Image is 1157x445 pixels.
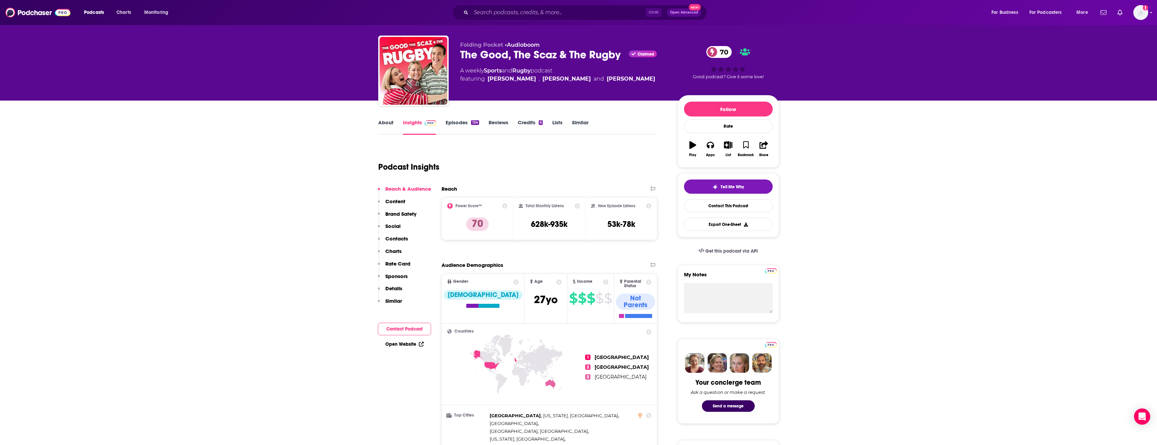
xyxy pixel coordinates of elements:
span: , [490,412,542,420]
span: $ [596,293,603,304]
button: open menu [79,7,113,18]
span: [GEOGRAPHIC_DATA] [595,354,649,360]
span: 70 [713,46,732,58]
span: Charts [116,8,131,17]
span: and [594,75,604,83]
button: Open AdvancedNew [667,8,701,17]
p: Similar [385,298,402,304]
span: [GEOGRAPHIC_DATA], [GEOGRAPHIC_DATA] [490,428,588,434]
button: Share [755,137,772,161]
a: InsightsPodchaser Pro [403,119,436,135]
img: Jules Profile [730,353,749,373]
h2: Reach [442,186,457,192]
a: Pro website [765,341,777,347]
span: $ [578,293,586,304]
button: Similar [378,298,402,310]
span: [GEOGRAPHIC_DATA] [595,364,649,370]
p: Contacts [385,235,408,242]
a: Open Website [385,341,424,347]
span: Age [534,279,543,284]
p: Reach & Audience [385,186,431,192]
a: Show notifications dropdown [1115,7,1125,18]
div: Bookmark [738,153,754,157]
span: Tell Me Why [721,184,744,190]
span: 2 [585,364,591,370]
p: Rate Card [385,260,410,267]
a: Podchaser - Follow, Share and Rate Podcasts [5,6,70,19]
button: Charts [378,248,402,260]
span: , [539,75,540,83]
button: Follow [684,102,773,116]
button: Bookmark [737,137,755,161]
span: 27 yo [534,293,558,306]
div: Rate [684,119,773,133]
input: Search podcasts, credits, & more... [471,7,646,18]
span: $ [604,293,612,304]
span: For Podcasters [1029,8,1062,17]
span: $ [587,293,595,304]
span: , [543,412,619,420]
button: Details [378,285,402,298]
div: [PERSON_NAME] [607,75,655,83]
a: Show notifications dropdown [1098,7,1109,18]
p: Content [385,198,405,205]
a: Pro website [765,267,777,274]
svg: Add a profile image [1143,5,1148,10]
img: Jon Profile [752,353,772,373]
h3: 53k-78k [607,219,635,229]
h1: Podcast Insights [378,162,440,172]
span: Ctrl K [646,8,662,17]
span: Open Advanced [670,11,698,14]
label: My Notes [684,271,773,283]
button: Sponsors [378,273,408,285]
img: Sydney Profile [685,353,705,373]
img: Podchaser Pro [425,120,436,126]
button: Content [378,198,405,211]
button: open menu [140,7,177,18]
button: open menu [1072,7,1096,18]
span: [US_STATE], [GEOGRAPHIC_DATA] [490,436,564,442]
img: User Profile [1133,5,1148,20]
div: Play [689,153,696,157]
span: More [1076,8,1088,17]
div: [PERSON_NAME] [542,75,591,83]
h3: Top Cities [447,413,487,418]
h3: 628k-935k [531,219,567,229]
span: Countries [454,329,474,334]
div: List [726,153,731,157]
div: Ask a question or make a request. [691,389,766,395]
button: tell me why sparkleTell Me Why [684,179,773,194]
button: Play [684,137,702,161]
img: Podchaser Pro [765,268,777,274]
p: Brand Safety [385,211,416,217]
p: Sponsors [385,273,408,279]
span: Folding Pocket [460,42,503,48]
a: Reviews [489,119,508,135]
button: Apps [702,137,719,161]
button: Send a message [702,400,755,412]
span: Gender [453,279,468,284]
span: Parental Status [624,279,645,288]
button: Reach & Audience [378,186,431,198]
img: Barbara Profile [707,353,727,373]
div: 70Good podcast? Give it some love! [678,42,779,84]
span: Monitoring [144,8,168,17]
div: [DEMOGRAPHIC_DATA] [444,290,522,300]
p: Social [385,223,401,229]
span: and [502,67,512,74]
span: 1 [585,355,591,360]
span: , [490,435,565,443]
span: [GEOGRAPHIC_DATA] [490,421,538,426]
img: Podchaser Pro [765,342,777,347]
h2: Total Monthly Listens [526,204,564,208]
button: Rate Card [378,260,410,273]
span: [US_STATE], [GEOGRAPHIC_DATA] [543,413,618,418]
div: Apps [706,153,715,157]
img: The Good, The Scaz & The Rugby [380,37,447,105]
div: A weekly podcast [460,67,655,83]
a: Audioboom [507,42,540,48]
h2: Power Score™ [455,204,482,208]
a: 70 [706,46,732,58]
span: Podcasts [84,8,104,17]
